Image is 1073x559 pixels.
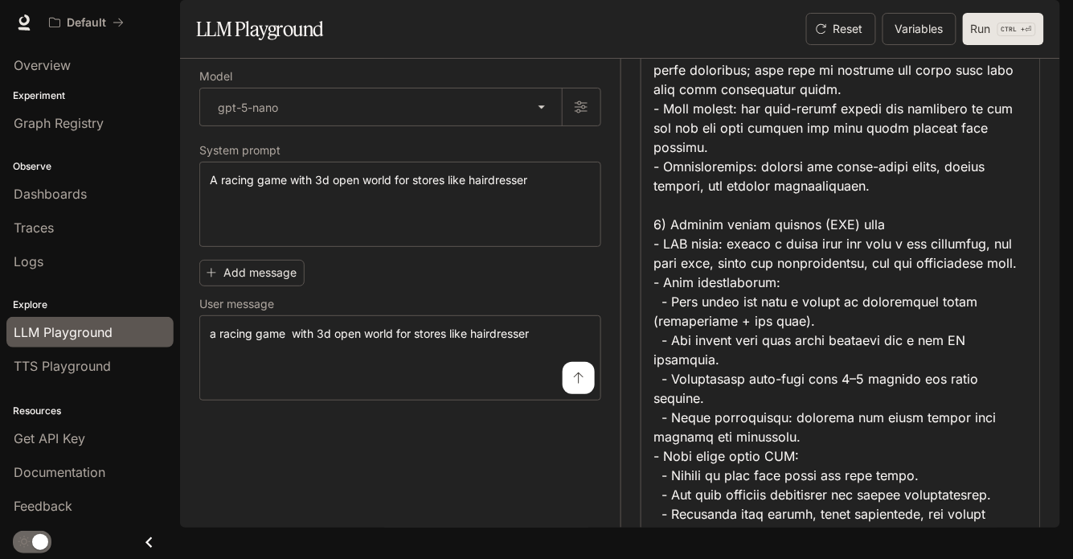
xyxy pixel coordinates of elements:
[806,13,876,45] button: Reset
[42,6,131,39] button: All workspaces
[67,16,106,30] p: Default
[997,23,1036,36] p: ⏎
[199,298,274,310] p: User message
[199,260,305,286] button: Add message
[200,88,562,125] div: gpt-5-nano
[1001,24,1026,34] p: CTRL +
[199,145,281,156] p: System prompt
[218,99,278,116] p: gpt-5-nano
[883,13,956,45] button: Variables
[963,13,1044,45] button: RunCTRL +⏎
[196,13,324,45] h1: LLM Playground
[199,71,232,82] p: Model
